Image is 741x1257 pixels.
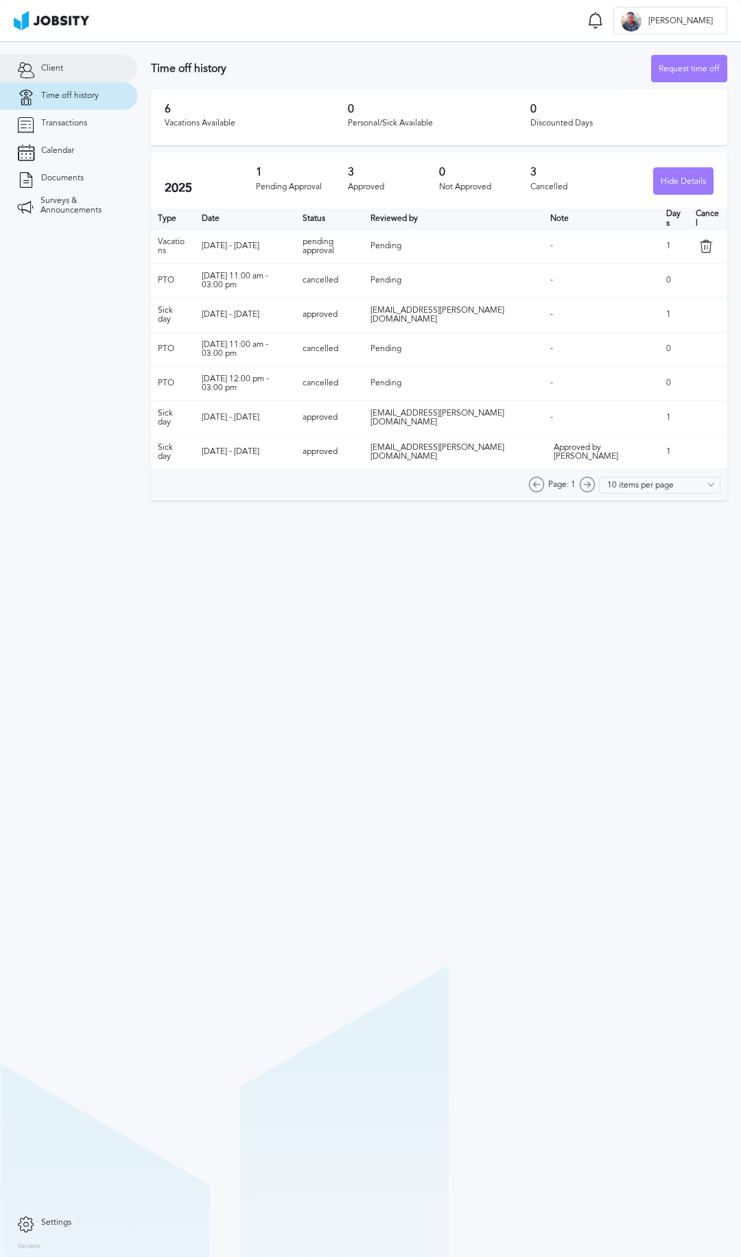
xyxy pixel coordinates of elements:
[651,55,727,82] button: Request time off
[296,366,364,400] td: cancelled
[659,400,689,435] td: 1
[165,103,348,115] h3: 6
[195,208,296,229] th: Toggle SortBy
[370,305,504,324] span: [EMAIL_ADDRESS][PERSON_NAME][DOMAIN_NAME]
[41,91,99,101] span: Time off history
[543,208,659,229] th: Toggle SortBy
[296,229,364,263] td: pending approval
[659,298,689,332] td: 1
[41,173,84,183] span: Documents
[195,400,296,435] td: [DATE] - [DATE]
[530,103,714,115] h3: 0
[659,332,689,366] td: 0
[654,168,713,195] div: Hide Details
[659,366,689,400] td: 0
[195,263,296,298] td: [DATE] 11:00 am - 03:00 pm
[195,366,296,400] td: [DATE] 12:00 pm - 03:00 pm
[296,298,364,332] td: approved
[613,7,727,34] button: K[PERSON_NAME]
[195,229,296,263] td: [DATE] - [DATE]
[40,196,120,215] span: Surveys & Announcements
[151,332,195,366] td: PTO
[659,435,689,469] td: 1
[370,241,401,250] span: Pending
[370,408,504,427] span: [EMAIL_ADDRESS][PERSON_NAME][DOMAIN_NAME]
[370,275,401,285] span: Pending
[550,275,553,285] span: -
[165,119,348,128] div: Vacations Available
[348,166,439,178] h3: 3
[550,241,553,250] span: -
[41,146,74,156] span: Calendar
[195,332,296,366] td: [DATE] 11:00 am - 03:00 pm
[370,378,401,387] span: Pending
[256,166,347,178] h3: 1
[296,208,364,229] th: Toggle SortBy
[195,435,296,469] td: [DATE] - [DATE]
[550,344,553,353] span: -
[256,182,347,192] div: Pending Approval
[659,263,689,298] td: 0
[41,64,63,73] span: Client
[14,11,89,30] img: ab4bad089aa723f57921c736e9817d99.png
[659,208,689,229] th: Days
[151,229,195,263] td: Vacations
[151,366,195,400] td: PTO
[296,400,364,435] td: approved
[653,167,714,195] button: Hide Details
[621,11,642,32] div: K
[151,208,195,229] th: Type
[439,166,530,178] h3: 0
[296,263,364,298] td: cancelled
[348,182,439,192] div: Approved
[348,103,531,115] h3: 0
[652,56,727,83] div: Request time off
[530,182,622,192] div: Cancelled
[439,182,530,192] div: Not Approved
[554,443,649,462] div: Approved by [PERSON_NAME]
[151,400,195,435] td: Sick day
[370,344,401,353] span: Pending
[550,412,553,422] span: -
[550,309,553,319] span: -
[530,166,622,178] h3: 3
[530,119,714,128] div: Discounted Days
[151,298,195,332] td: Sick day
[689,208,727,229] th: Cancel
[296,332,364,366] td: cancelled
[165,181,256,195] h2: 2025
[41,119,87,128] span: Transactions
[642,16,720,26] span: [PERSON_NAME]
[41,1218,71,1228] span: Settings
[550,378,553,387] span: -
[364,208,544,229] th: Toggle SortBy
[370,442,504,462] span: [EMAIL_ADDRESS][PERSON_NAME][DOMAIN_NAME]
[348,119,531,128] div: Personal/Sick Available
[17,1243,43,1251] label: Version:
[659,229,689,263] td: 1
[195,298,296,332] td: [DATE] - [DATE]
[151,263,195,298] td: PTO
[296,435,364,469] td: approved
[151,435,195,469] td: Sick day
[548,480,576,490] span: Page: 1
[151,62,651,75] h3: Time off history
